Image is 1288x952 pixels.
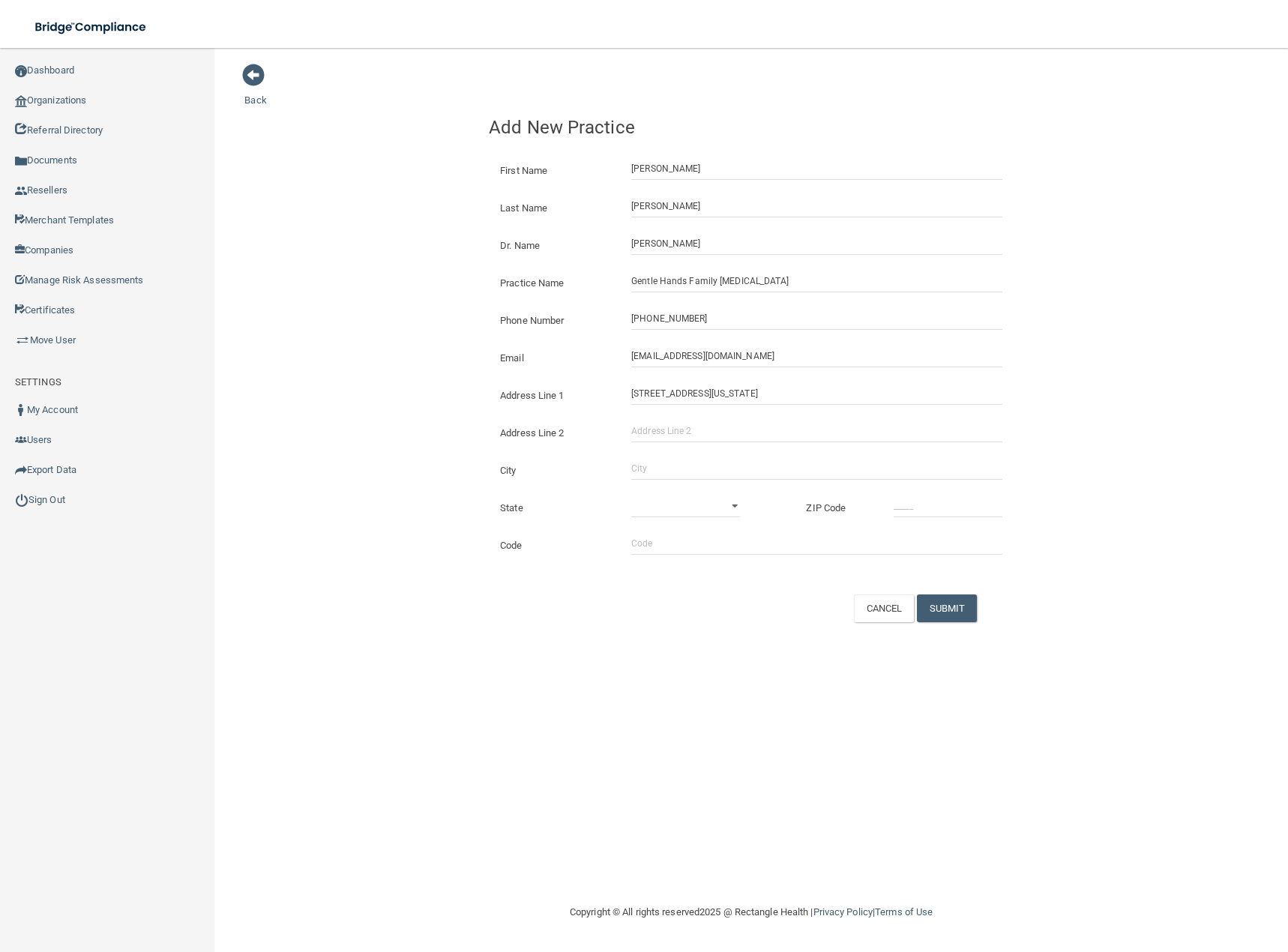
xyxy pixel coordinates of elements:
[489,349,620,367] label: Email
[1029,846,1270,906] iframe: Drift Widget Chat Controller
[15,65,27,77] img: ic_dashboard_dark.d01f4a41.png
[813,906,873,918] a: Privacy Policy
[489,537,620,555] label: Code
[15,95,27,107] img: organization-icon.f8decf85.png
[478,888,1025,936] div: Copyright © All rights reserved 2025 @ Rectangle Health | |
[489,118,1014,137] h4: Add New Practice
[631,232,1002,255] input: Doctor Name
[22,12,160,43] img: bridge_compliance_login_screen.278c3ca4.svg
[631,532,1002,555] input: Code
[489,237,620,255] label: Dr. Name
[15,493,28,507] img: ic_power_dark.7ecde6b1.png
[631,345,1002,367] input: Email
[631,270,1002,292] input: Practice Name
[489,162,620,180] label: First Name
[15,434,27,446] img: icon-users.e205127d.png
[875,906,933,918] a: Terms of Use
[489,387,620,405] label: Address Line 1
[894,495,1002,517] input: _____
[15,333,30,348] img: briefcase.64adab9b.png
[15,464,27,476] img: icon-export.b9366987.png
[631,457,1002,480] input: City
[631,382,1002,405] input: Address Line 1
[489,199,620,217] label: Last Name
[489,274,620,292] label: Practice Name
[795,499,882,517] label: ZIP Code
[15,404,27,416] img: ic_user_dark.df1a06c3.png
[489,462,620,480] label: City
[15,373,61,391] label: SETTINGS
[631,307,1002,330] input: (___) ___-____
[244,76,266,106] a: Back
[15,155,27,167] img: icon-documents.8dae5593.png
[489,424,620,442] label: Address Line 2
[489,499,620,517] label: State
[631,195,1002,217] input: Last Name
[489,312,620,330] label: Phone Number
[917,594,978,622] button: SUBMIT
[15,185,27,197] img: ic_reseller.de258add.png
[631,420,1002,442] input: Address Line 2
[854,594,915,622] button: CANCEL
[631,157,1002,180] input: First Name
